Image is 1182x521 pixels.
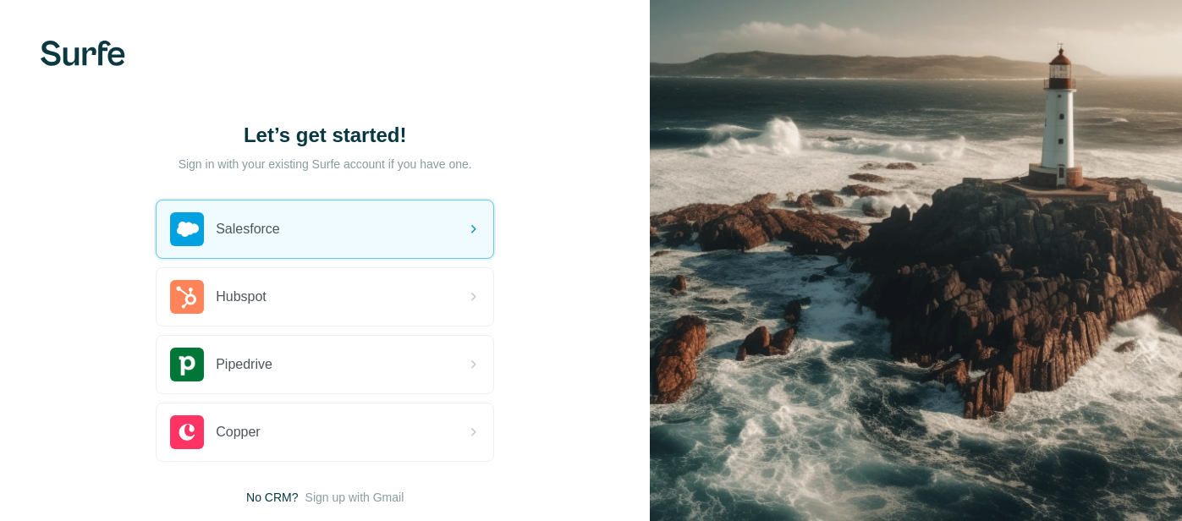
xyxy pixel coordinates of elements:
[170,280,204,314] img: hubspot's logo
[216,219,280,239] span: Salesforce
[216,354,272,375] span: Pipedrive
[216,422,260,442] span: Copper
[170,212,204,246] img: salesforce's logo
[41,41,125,66] img: Surfe's logo
[246,489,298,506] span: No CRM?
[170,415,204,449] img: copper's logo
[170,348,204,381] img: pipedrive's logo
[156,122,494,149] h1: Let’s get started!
[179,156,472,173] p: Sign in with your existing Surfe account if you have one.
[216,287,267,307] span: Hubspot
[305,489,404,506] button: Sign up with Gmail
